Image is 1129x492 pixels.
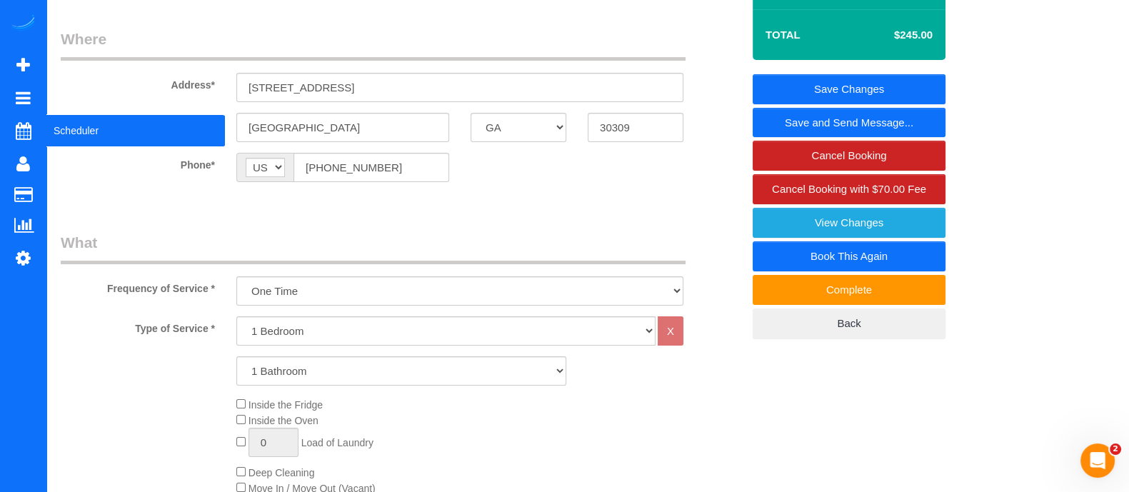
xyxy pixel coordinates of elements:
a: Save and Send Message... [753,108,945,138]
input: Zip Code* [588,113,683,142]
legend: Where [61,29,686,61]
label: Type of Service * [50,316,226,336]
a: View Changes [753,208,945,238]
label: Frequency of Service * [50,276,226,296]
span: Cancel Booking with $70.00 Fee [772,183,926,195]
label: Address* [50,73,226,92]
a: Cancel Booking [753,141,945,171]
span: Inside the Fridge [249,399,323,411]
input: Phone* [293,153,449,182]
a: Back [753,308,945,338]
strong: Total [766,29,801,41]
a: Cancel Booking with $70.00 Fee [753,174,945,204]
h4: $245.00 [851,29,933,41]
span: Scheduler [46,114,225,147]
iframe: Intercom live chat [1080,443,1115,478]
a: Book This Again [753,241,945,271]
span: 2 [1110,443,1121,455]
label: Phone* [50,153,226,172]
span: Deep Cleaning [249,467,315,478]
span: Load of Laundry [301,437,373,448]
img: Automaid Logo [9,14,37,34]
a: Save Changes [753,74,945,104]
input: City* [236,113,449,142]
span: Inside the Oven [249,415,318,426]
a: Complete [753,275,945,305]
legend: What [61,232,686,264]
